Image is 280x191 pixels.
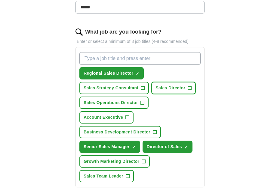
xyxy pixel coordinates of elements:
[79,111,134,124] button: Account Executive
[85,28,162,36] label: What job are you looking for?
[84,114,123,121] span: Account Executive
[75,28,83,36] img: search.png
[136,71,139,76] span: ✓
[184,145,188,150] span: ✓
[79,155,150,168] button: Growth Marketing Director
[79,170,134,182] button: Sales Team Leader
[132,145,136,150] span: ✓
[84,85,138,91] span: Sales Strategy Consultant
[79,97,149,109] button: Sales Operations Director
[84,144,130,150] span: Senior Sales Manager
[84,129,150,135] span: Business Development Director
[79,67,144,79] button: Regional Sales Director✓
[75,38,205,45] p: Enter or select a minimum of 3 job titles (4-8 recommended)
[84,158,139,165] span: Growth Marketing Director
[147,144,182,150] span: Director of Sales
[84,70,133,76] span: Regional Sales Director
[155,85,185,91] span: Sales Director
[84,100,138,106] span: Sales Operations Director
[151,82,196,94] button: Sales Director
[79,82,149,94] button: Sales Strategy Consultant
[84,173,123,179] span: Sales Team Leader
[79,52,201,65] input: Type a job title and press enter
[79,126,161,138] button: Business Development Director
[143,141,192,153] button: Director of Sales✓
[79,141,140,153] button: Senior Sales Manager✓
